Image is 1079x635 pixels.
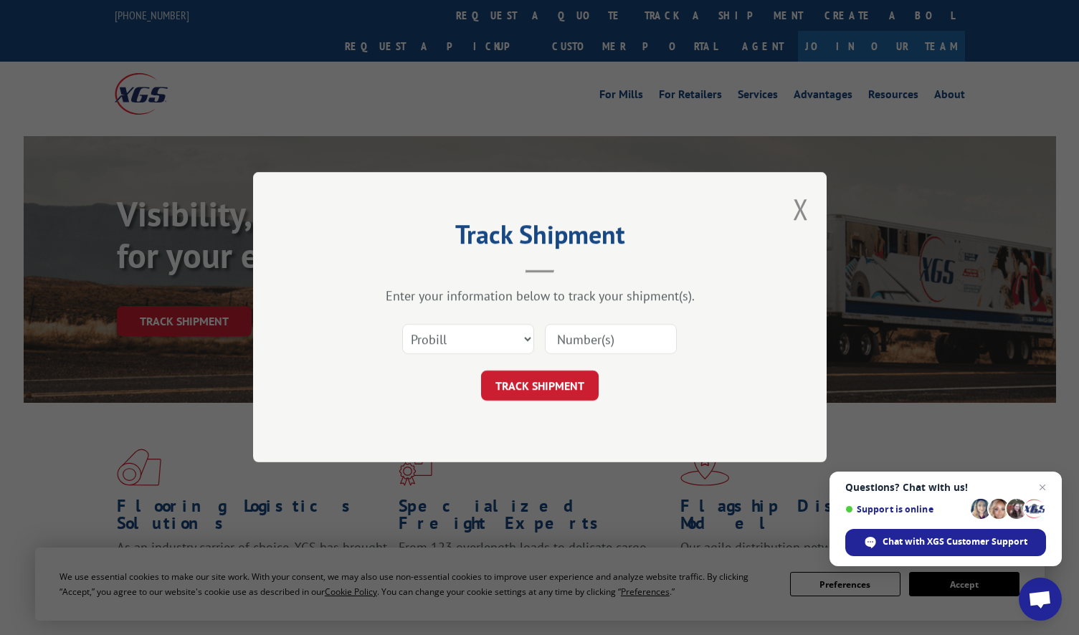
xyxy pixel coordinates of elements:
[1019,578,1062,621] div: Open chat
[845,529,1046,556] div: Chat with XGS Customer Support
[325,288,755,305] div: Enter your information below to track your shipment(s).
[325,224,755,252] h2: Track Shipment
[883,535,1027,548] span: Chat with XGS Customer Support
[481,371,599,401] button: TRACK SHIPMENT
[845,482,1046,493] span: Questions? Chat with us!
[545,325,677,355] input: Number(s)
[1034,479,1051,496] span: Close chat
[845,504,966,515] span: Support is online
[793,190,809,228] button: Close modal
